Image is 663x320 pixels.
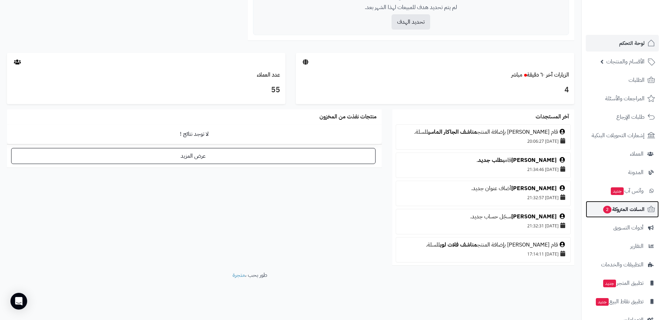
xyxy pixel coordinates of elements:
[586,182,659,199] a: وآتس آبجديد
[586,127,659,144] a: إشعارات التحويلات البنكية
[400,128,567,136] div: قام [PERSON_NAME] بإضافة المنتج للسلة.
[400,241,567,249] div: قام [PERSON_NAME] بإضافة المنتج للسلة.
[586,293,659,310] a: تطبيق نقاط البيعجديد
[478,156,505,164] a: بطلب جديد
[511,71,569,79] a: الزيارات آخر ٦٠ دقيقةمباشر
[400,156,567,164] div: قام .
[428,128,477,136] a: مناشف الجاكار الماسي
[619,38,645,48] span: لوحة التحكم
[602,204,645,214] span: السلات المتروكة
[630,149,644,159] span: العملاء
[629,75,645,85] span: الطلبات
[400,164,567,174] div: [DATE] 21:34:46
[586,256,659,273] a: التطبيقات والخدمات
[586,275,659,291] a: تطبيق المتجرجديد
[400,185,567,193] div: أضاف عنوان جديد.
[603,205,612,214] span: 2
[586,146,659,162] a: العملاء
[400,221,567,231] div: [DATE] 21:32:31
[511,156,557,164] a: [PERSON_NAME]
[586,72,659,88] a: الطلبات
[595,297,644,306] span: تطبيق نقاط البيع
[259,3,563,11] p: لم يتم تحديد هدف للمبيعات لهذا الشهر بعد.
[586,201,659,218] a: السلات المتروكة2
[601,260,644,270] span: التطبيقات والخدمات
[586,219,659,236] a: أدوات التسويق
[392,14,430,30] button: تحديد الهدف
[11,148,376,164] a: عرض المزيد
[586,35,659,52] a: لوحة التحكم
[10,293,27,310] div: Open Intercom Messenger
[630,241,644,251] span: التقارير
[536,114,569,120] h3: آخر المستجدات
[616,112,645,122] span: طلبات الإرجاع
[232,271,245,279] a: متجرة
[603,280,616,287] span: جديد
[586,109,659,125] a: طلبات الإرجاع
[400,193,567,202] div: [DATE] 21:32:57
[511,184,557,193] a: [PERSON_NAME]
[511,71,522,79] small: مباشر
[7,125,382,144] td: لا توجد نتائج !
[613,223,644,233] span: أدوات التسويق
[257,71,280,79] a: عدد العملاء
[301,84,569,96] h3: 4
[592,131,645,140] span: إشعارات التحويلات البنكية
[586,164,659,181] a: المدونة
[606,57,645,67] span: الأقسام والمنتجات
[511,212,557,221] a: [PERSON_NAME]
[596,298,609,306] span: جديد
[400,213,567,221] div: سجّل حساب جديد.
[616,5,656,20] img: logo-2.png
[12,84,280,96] h3: 55
[586,238,659,255] a: التقارير
[400,249,567,259] div: [DATE] 17:14:11
[628,167,644,177] span: المدونة
[611,187,624,195] span: جديد
[610,186,644,196] span: وآتس آب
[440,241,477,249] a: مناشف فلات لوب
[602,278,644,288] span: تطبيق المتجر
[319,114,377,120] h3: منتجات نفذت من المخزون
[605,94,645,103] span: المراجعات والأسئلة
[400,136,567,146] div: [DATE] 20:06:27
[586,90,659,107] a: المراجعات والأسئلة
